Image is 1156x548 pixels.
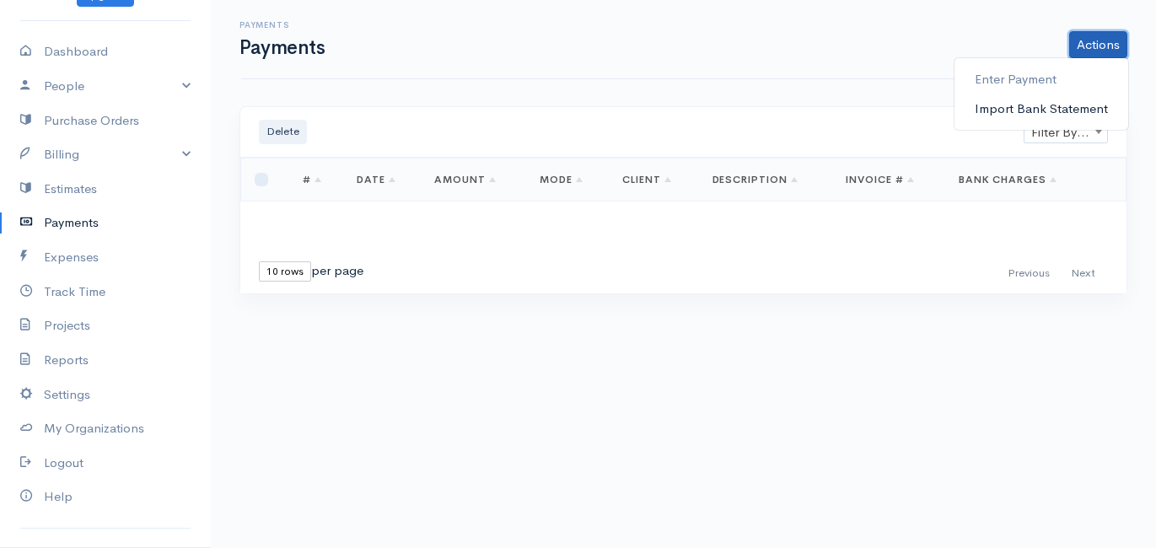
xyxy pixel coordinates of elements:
[259,120,307,144] button: Delete
[239,37,325,58] h1: Payments
[712,173,798,186] a: Description
[1069,31,1127,58] a: Actions
[259,261,363,282] div: per page
[959,173,1057,186] a: Bank Charges
[1024,120,1108,143] span: Filter By Client
[846,173,914,186] a: Invoice #
[434,173,496,186] a: Amount
[357,173,395,186] a: Date
[622,173,671,186] a: Client
[303,173,321,186] a: #
[540,173,583,186] a: Mode
[954,94,1128,124] a: Import Bank Statement
[239,20,325,30] h6: Payments
[954,65,1128,94] a: Enter Payment
[1024,121,1107,144] span: Filter By Client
